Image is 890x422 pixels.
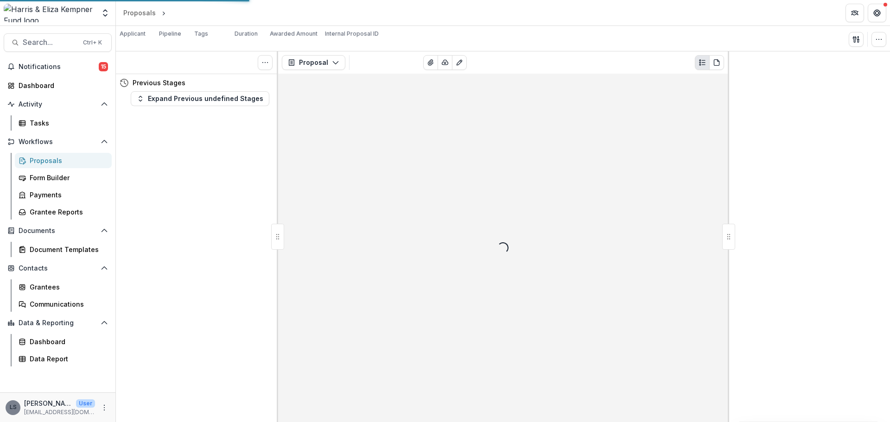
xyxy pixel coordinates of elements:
[15,170,112,185] a: Form Builder
[194,30,208,38] p: Tags
[15,242,112,257] a: Document Templates
[24,398,72,408] p: [PERSON_NAME]
[99,402,110,413] button: More
[282,55,345,70] button: Proposal
[30,282,104,292] div: Grantees
[15,296,112,312] a: Communications
[709,55,724,70] button: PDF view
[123,8,156,18] div: Proposals
[235,30,258,38] p: Duration
[845,4,864,22] button: Partners
[30,207,104,217] div: Grantee Reports
[19,227,97,235] span: Documents
[30,156,104,165] div: Proposals
[4,97,112,112] button: Open Activity
[30,354,104,364] div: Data Report
[15,204,112,220] a: Grantee Reports
[30,190,104,200] div: Payments
[99,4,112,22] button: Open entity switcher
[120,6,159,19] a: Proposals
[19,81,104,90] div: Dashboard
[15,115,112,131] a: Tasks
[4,134,112,149] button: Open Workflows
[4,78,112,93] a: Dashboard
[15,334,112,349] a: Dashboard
[30,245,104,254] div: Document Templates
[23,38,77,47] span: Search...
[30,173,104,183] div: Form Builder
[30,337,104,346] div: Dashboard
[15,187,112,202] a: Payments
[4,223,112,238] button: Open Documents
[258,55,273,70] button: Toggle View Cancelled Tasks
[120,6,207,19] nav: breadcrumb
[4,59,112,74] button: Notifications15
[4,33,112,52] button: Search...
[4,315,112,330] button: Open Data & Reporting
[270,30,318,38] p: Awarded Amount
[30,299,104,309] div: Communications
[81,38,104,48] div: Ctrl + K
[4,4,95,22] img: Harris & Eliza Kempner Fund logo
[325,30,379,38] p: Internal Proposal ID
[120,30,146,38] p: Applicant
[24,408,95,416] p: [EMAIL_ADDRESS][DOMAIN_NAME]
[4,261,112,276] button: Open Contacts
[76,399,95,408] p: User
[452,55,467,70] button: Edit as form
[133,78,185,88] h4: Previous Stages
[19,63,99,71] span: Notifications
[15,279,112,295] a: Grantees
[15,153,112,168] a: Proposals
[868,4,886,22] button: Get Help
[159,30,181,38] p: Pipeline
[19,265,97,272] span: Contacts
[19,101,97,108] span: Activity
[695,55,710,70] button: Plaintext view
[19,138,97,146] span: Workflows
[19,319,97,327] span: Data & Reporting
[30,118,104,128] div: Tasks
[10,404,17,410] div: Lauren Scott
[15,351,112,366] a: Data Report
[99,62,108,71] span: 15
[131,91,269,106] button: Expand Previous undefined Stages
[423,55,438,70] button: View Attached Files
